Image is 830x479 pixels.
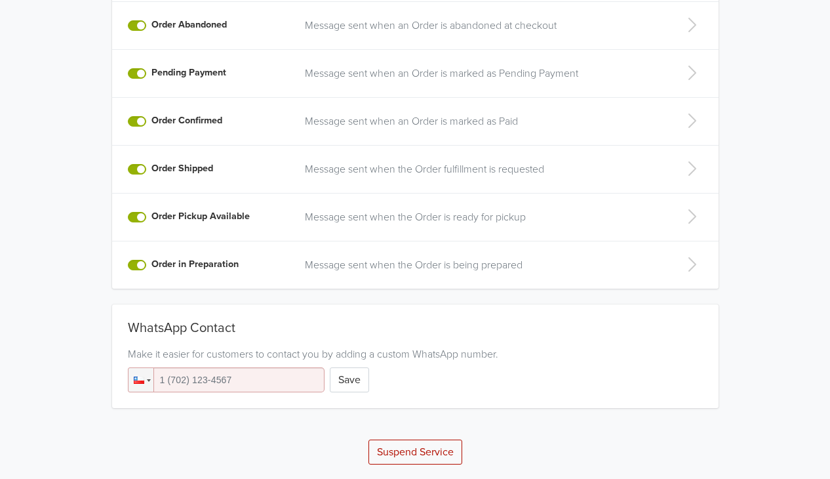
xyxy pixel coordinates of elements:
label: Order Shipped [151,161,213,176]
label: Order Confirmed [151,114,222,128]
button: Suspend Service [368,440,462,465]
div: Make it easier for customers to contact you by adding a custom WhatsApp number. [128,346,703,362]
a: Message sent when an Order is marked as Paid [305,114,657,129]
label: Order in Preparation [151,257,239,272]
label: Order Pickup Available [151,209,250,224]
a: Message sent when the Order is ready for pickup [305,209,657,225]
label: Pending Payment [151,66,226,80]
a: Message sent when an Order is abandoned at checkout [305,18,657,33]
a: Message sent when the Order is being prepared [305,257,657,273]
a: Message sent when an Order is marked as Pending Payment [305,66,657,81]
label: Order Abandoned [151,18,227,32]
input: 1 (702) 123-4567 [128,367,325,392]
a: Message sent when the Order fulfillment is requested [305,161,657,177]
div: WhatsApp Contact [128,320,703,341]
button: Save [330,367,369,392]
div: Chile: + 56 [128,368,153,392]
